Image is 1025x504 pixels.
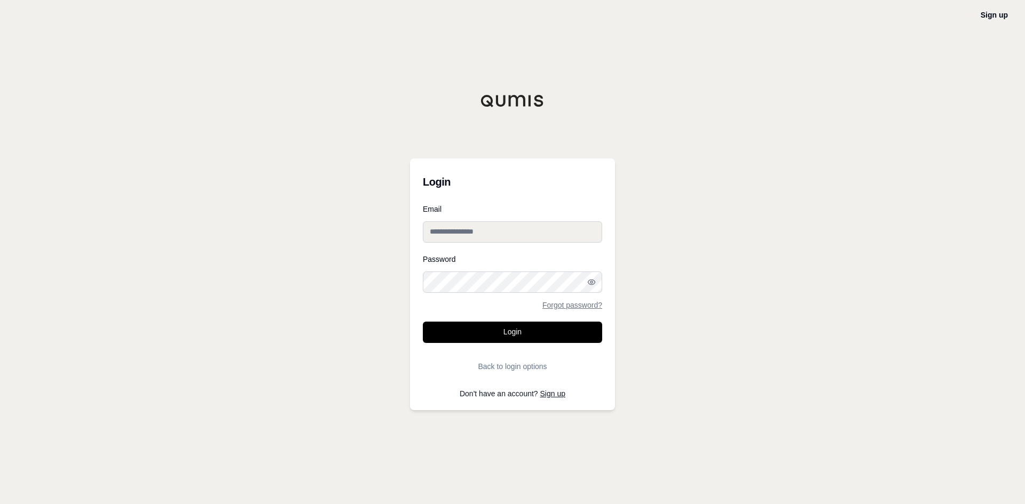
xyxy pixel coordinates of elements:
[423,356,602,377] button: Back to login options
[423,255,602,263] label: Password
[423,322,602,343] button: Login
[423,171,602,193] h3: Login
[423,390,602,397] p: Don't have an account?
[423,205,602,213] label: Email
[981,11,1008,19] a: Sign up
[480,94,545,107] img: Qumis
[540,389,565,398] a: Sign up
[542,301,602,309] a: Forgot password?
